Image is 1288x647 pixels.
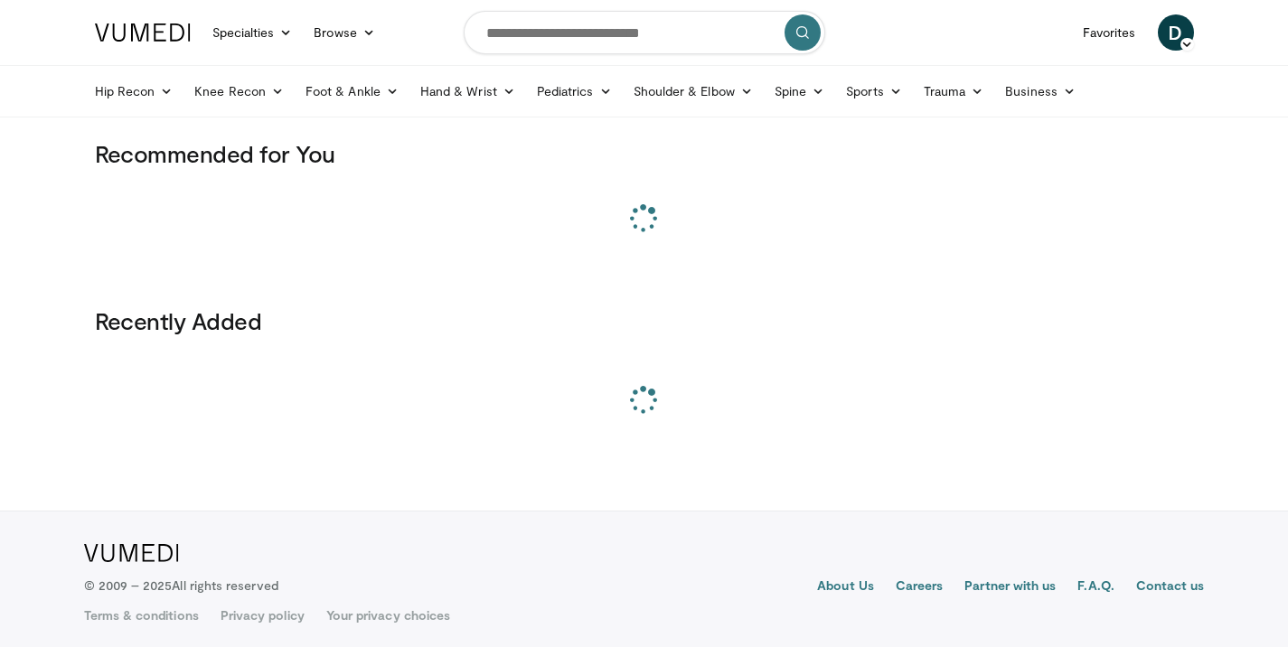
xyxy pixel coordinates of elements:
img: VuMedi Logo [84,544,179,562]
a: Sports [835,73,913,109]
span: All rights reserved [172,577,277,593]
a: Trauma [913,73,995,109]
a: Foot & Ankle [295,73,409,109]
a: Specialties [202,14,304,51]
a: Terms & conditions [84,606,199,624]
a: Privacy policy [221,606,305,624]
p: © 2009 – 2025 [84,577,278,595]
a: Pediatrics [526,73,623,109]
a: Your privacy choices [326,606,450,624]
a: Partner with us [964,577,1056,598]
a: Contact us [1136,577,1205,598]
a: Favorites [1072,14,1147,51]
h3: Recently Added [95,306,1194,335]
h3: Recommended for You [95,139,1194,168]
a: Knee Recon [183,73,295,109]
a: D [1158,14,1194,51]
a: Browse [303,14,386,51]
a: Hip Recon [84,73,184,109]
a: Hand & Wrist [409,73,526,109]
a: Business [994,73,1086,109]
a: Careers [896,577,944,598]
input: Search topics, interventions [464,11,825,54]
a: Shoulder & Elbow [623,73,764,109]
a: About Us [817,577,874,598]
img: VuMedi Logo [95,23,191,42]
a: Spine [764,73,835,109]
a: F.A.Q. [1077,577,1114,598]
